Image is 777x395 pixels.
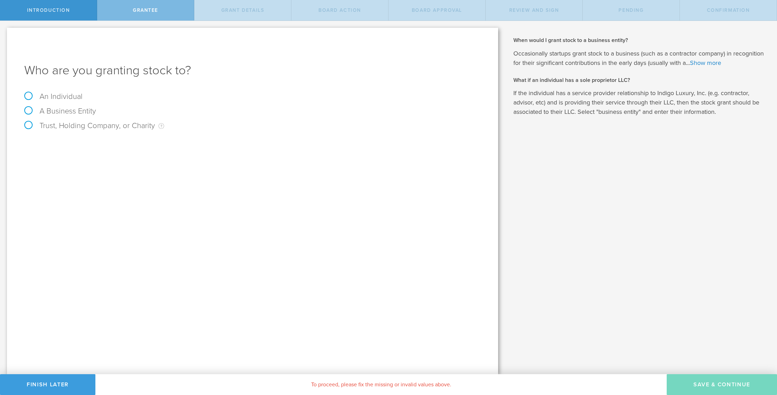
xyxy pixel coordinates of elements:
a: Show more [690,59,721,67]
button: Save & Continue [667,374,777,395]
label: An Individual [24,92,83,101]
h1: Who are you granting stock to? [24,62,481,79]
span: Introduction [27,7,70,13]
h2: What if an individual has a sole proprietor LLC? [513,76,767,84]
p: If the individual has a service provider relationship to Indigo Luxury, Inc. (e.g. contractor, ad... [513,89,767,117]
span: Review and Sign [509,7,559,13]
span: Confirmation [707,7,750,13]
p: Occasionally startups grant stock to a business (such as a contractor company) in recognition for... [513,49,767,68]
div: To proceed, please fix the missing or invalid values above. [95,374,667,395]
label: A Business Entity [24,107,96,116]
span: Grant Details [221,7,264,13]
span: Board Approval [412,7,462,13]
label: Trust, Holding Company, or Charity [24,121,164,130]
span: Pending [618,7,643,13]
span: Grantee [133,7,158,13]
span: Board Action [318,7,361,13]
h2: When would I grant stock to a business entity? [513,36,767,44]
